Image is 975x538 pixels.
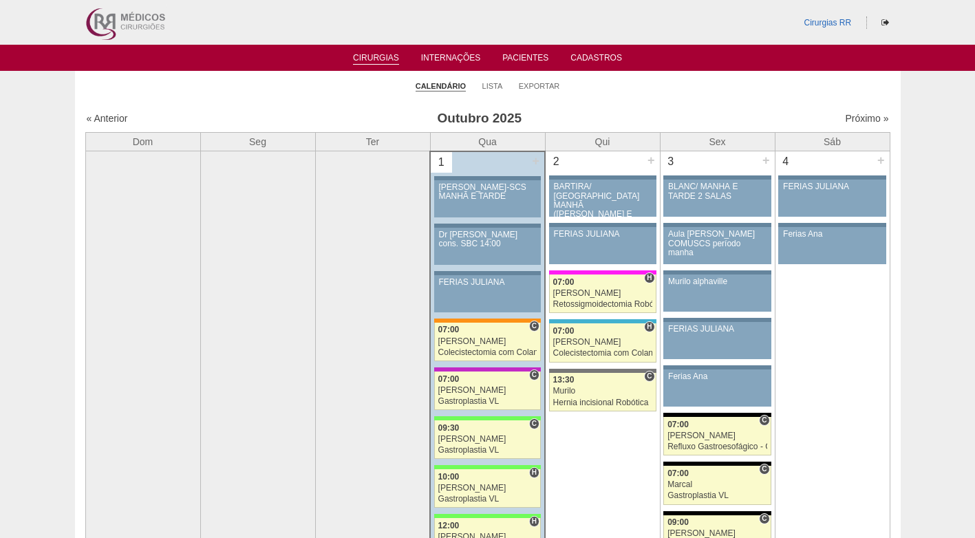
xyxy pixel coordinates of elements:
div: Key: Aviso [663,175,771,180]
div: Key: Aviso [434,224,541,228]
div: Key: Blanc [663,462,771,466]
span: Hospital [529,467,539,478]
div: FERIAS JULIANA [439,278,537,287]
a: H 10:00 [PERSON_NAME] Gastroplastia VL [434,469,541,508]
a: C 07:00 [PERSON_NAME] Gastroplastia VL [434,372,541,410]
a: Ferias Ana [663,369,771,407]
th: Ter [315,132,430,151]
a: FERIAS JULIANA [663,322,771,359]
div: Ferias Ana [668,372,767,381]
a: C 13:30 Murilo Hernia incisional Robótica [549,373,656,411]
div: Key: Aviso [549,223,656,227]
a: [PERSON_NAME]-SCS MANHÃ E TARDE [434,180,541,217]
div: Key: Brasil [434,416,541,420]
div: Colecistectomia com Colangiografia VL [438,348,537,357]
span: Consultório [759,513,769,524]
a: FERIAS JULIANA [549,227,656,264]
span: Consultório [529,418,539,429]
span: Hospital [644,272,654,283]
th: Sex [660,132,775,151]
a: Cirurgias RR [804,18,851,28]
a: Cadastros [570,53,622,67]
a: H 07:00 [PERSON_NAME] Colecistectomia com Colangiografia VL [549,323,656,362]
div: Key: Neomater [549,319,656,323]
a: Dr [PERSON_NAME] cons. SBC 14:00 [434,228,541,265]
span: 09:30 [438,423,460,433]
div: [PERSON_NAME] [438,484,537,493]
div: Dr [PERSON_NAME] cons. SBC 14:00 [439,230,537,248]
div: Gastroplastia VL [438,446,537,455]
div: Key: Aviso [549,175,656,180]
span: Consultório [529,369,539,380]
a: BLANC/ MANHÃ E TARDE 2 SALAS [663,180,771,217]
th: Qua [430,132,545,151]
a: Pacientes [502,53,548,67]
span: 07:00 [667,420,689,429]
div: Key: Aviso [663,223,771,227]
a: « Anterior [87,113,128,124]
a: FERIAS JULIANA [434,275,541,312]
span: 07:00 [438,325,460,334]
th: Sáb [775,132,890,151]
div: Key: Pro Matre [549,270,656,275]
div: Refluxo Gastroesofágico - Cirurgia VL [667,442,767,451]
div: Key: Aviso [663,318,771,322]
span: 09:00 [667,517,689,527]
span: 10:00 [438,472,460,482]
a: H 07:00 [PERSON_NAME] Retossigmoidectomia Robótica [549,275,656,313]
div: Key: Blanc [663,413,771,417]
a: C 07:00 [PERSON_NAME] Colecistectomia com Colangiografia VL [434,323,541,361]
div: Key: Aviso [434,176,541,180]
div: [PERSON_NAME] [438,386,537,395]
div: Hernia incisional Robótica [553,398,652,407]
div: [PERSON_NAME] [667,529,767,538]
div: FERIAS JULIANA [554,230,652,239]
div: Colecistectomia com Colangiografia VL [553,349,652,358]
div: + [530,152,542,170]
a: C 09:30 [PERSON_NAME] Gastroplastia VL [434,420,541,459]
div: [PERSON_NAME] [553,338,652,347]
span: 12:00 [438,521,460,530]
div: Key: Aviso [663,365,771,369]
span: Hospital [529,516,539,527]
h3: Outubro 2025 [279,109,680,129]
div: FERIAS JULIANA [668,325,767,334]
div: 4 [775,151,797,172]
div: + [645,151,657,169]
th: Seg [200,132,315,151]
th: Qui [545,132,660,151]
span: Hospital [644,321,654,332]
div: [PERSON_NAME] [438,435,537,444]
div: Key: Aviso [663,270,771,275]
div: Key: Aviso [778,175,886,180]
span: 07:00 [438,374,460,384]
a: BARTIRA/ [GEOGRAPHIC_DATA] MANHÃ ([PERSON_NAME] E ANA)/ SANTA JOANA -TARDE [549,180,656,217]
div: Gastroplastia VL [667,491,767,500]
a: Ferias Ana [778,227,886,264]
div: 3 [661,151,682,172]
div: Aula [PERSON_NAME] COMUSCS período manha [668,230,767,257]
a: Cirurgias [353,53,399,65]
div: Key: Aviso [434,271,541,275]
span: 07:00 [667,469,689,478]
div: BLANC/ MANHÃ E TARDE 2 SALAS [668,182,767,200]
div: Key: São Luiz - SCS [434,319,541,323]
div: Key: Maria Braido [434,367,541,372]
span: Consultório [759,464,769,475]
span: 07:00 [553,277,575,287]
span: Consultório [644,371,654,382]
a: Lista [482,81,503,91]
div: Murilo [553,387,652,396]
a: Próximo » [845,113,888,124]
div: + [760,151,772,169]
span: Consultório [759,415,769,426]
div: FERIAS JULIANA [783,182,881,191]
a: Exportar [519,81,560,91]
a: Calendário [416,81,466,92]
a: C 07:00 [PERSON_NAME] Refluxo Gastroesofágico - Cirurgia VL [663,417,771,455]
span: 07:00 [553,326,575,336]
a: Aula [PERSON_NAME] COMUSCS período manha [663,227,771,264]
div: Ferias Ana [783,230,881,239]
a: Internações [421,53,481,67]
div: [PERSON_NAME] [438,337,537,346]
